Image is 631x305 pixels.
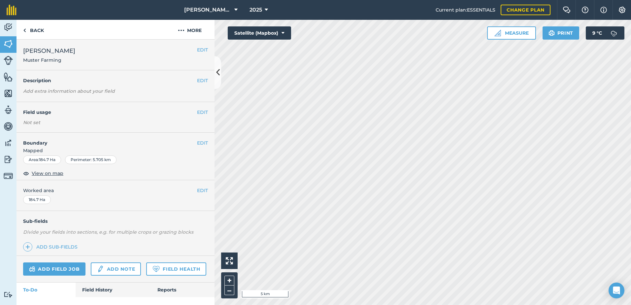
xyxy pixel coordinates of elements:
[563,7,571,13] img: Two speech bubbles overlapping with the left bubble in the forefront
[32,170,63,177] span: View on map
[4,39,13,49] img: svg+xml;base64,PHN2ZyB4bWxucz0iaHR0cDovL3d3dy53My5vcmcvMjAwMC9zdmciIHdpZHRoPSI1NiIgaGVpZ2h0PSI2MC...
[184,6,232,14] span: [PERSON_NAME] ASAHI PADDOCKS
[548,29,555,37] img: svg+xml;base64,PHN2ZyB4bWxucz0iaHR0cDovL3d3dy53My5vcmcvMjAwMC9zdmciIHdpZHRoPSIxOSIgaGVpZ2h0PSIyNC...
[23,119,208,126] div: Not set
[592,26,602,40] span: 9 ° C
[501,5,550,15] a: Change plan
[586,26,624,40] button: 9 °C
[17,147,215,154] span: Mapped
[23,109,197,116] h4: Field usage
[146,262,206,276] a: Field Health
[197,46,208,53] button: EDIT
[23,77,208,84] h4: Description
[91,262,141,276] a: Add note
[487,26,536,40] button: Measure
[76,283,150,297] a: Field History
[4,291,13,298] img: svg+xml;base64,PD94bWwgdmVyc2lvbj0iMS4wIiBlbmNvZGluZz0idXRmLTgiPz4KPCEtLSBHZW5lcmF0b3I6IEFkb2JlIE...
[23,88,115,94] em: Add extra information about your field
[23,46,75,55] span: [PERSON_NAME]
[17,20,50,39] a: Back
[4,138,13,148] img: svg+xml;base64,PD94bWwgdmVyc2lvbj0iMS4wIiBlbmNvZGluZz0idXRmLTgiPz4KPCEtLSBHZW5lcmF0b3I6IEFkb2JlIE...
[581,7,589,13] img: A question mark icon
[228,26,291,40] button: Satellite (Mapbox)
[4,154,13,164] img: svg+xml;base64,PD94bWwgdmVyc2lvbj0iMS4wIiBlbmNvZGluZz0idXRmLTgiPz4KPCEtLSBHZW5lcmF0b3I6IEFkb2JlIE...
[23,57,75,63] span: Muster Farming
[23,26,26,34] img: svg+xml;base64,PHN2ZyB4bWxucz0iaHR0cDovL3d3dy53My5vcmcvMjAwMC9zdmciIHdpZHRoPSI5IiBoZWlnaHQ9IjI0Ii...
[226,257,233,264] img: Four arrows, one pointing top left, one top right, one bottom right and the last bottom left
[23,242,80,252] a: Add sub-fields
[97,265,104,273] img: svg+xml;base64,PD94bWwgdmVyc2lvbj0iMS4wIiBlbmNvZGluZz0idXRmLTgiPz4KPCEtLSBHZW5lcmF0b3I6IEFkb2JlIE...
[23,187,208,194] span: Worked area
[224,276,234,286] button: +
[4,22,13,32] img: svg+xml;base64,PD94bWwgdmVyc2lvbj0iMS4wIiBlbmNvZGluZz0idXRmLTgiPz4KPCEtLSBHZW5lcmF0b3I6IEFkb2JlIE...
[23,169,29,177] img: svg+xml;base64,PHN2ZyB4bWxucz0iaHR0cDovL3d3dy53My5vcmcvMjAwMC9zdmciIHdpZHRoPSIxOCIgaGVpZ2h0PSIyNC...
[436,6,495,14] span: Current plan : ESSENTIALS
[65,155,116,164] div: Perimeter : 5.705 km
[4,171,13,181] img: svg+xml;base64,PD94bWwgdmVyc2lvbj0iMS4wIiBlbmNvZGluZz0idXRmLTgiPz4KPCEtLSBHZW5lcmF0b3I6IEFkb2JlIE...
[4,88,13,98] img: svg+xml;base64,PHN2ZyB4bWxucz0iaHR0cDovL3d3dy53My5vcmcvMjAwMC9zdmciIHdpZHRoPSI1NiIgaGVpZ2h0PSI2MC...
[197,77,208,84] button: EDIT
[17,283,76,297] a: To-Do
[197,139,208,147] button: EDIT
[4,56,13,65] img: svg+xml;base64,PD94bWwgdmVyc2lvbj0iMS4wIiBlbmNvZGluZz0idXRmLTgiPz4KPCEtLSBHZW5lcmF0b3I6IEFkb2JlIE...
[7,5,17,15] img: fieldmargin Logo
[23,262,85,276] a: Add field job
[609,283,624,298] div: Open Intercom Messenger
[17,218,215,225] h4: Sub-fields
[249,6,262,14] span: 2025
[543,26,580,40] button: Print
[151,283,215,297] a: Reports
[600,6,607,14] img: svg+xml;base64,PHN2ZyB4bWxucz0iaHR0cDovL3d3dy53My5vcmcvMjAwMC9zdmciIHdpZHRoPSIxNyIgaGVpZ2h0PSIxNy...
[4,121,13,131] img: svg+xml;base64,PD94bWwgdmVyc2lvbj0iMS4wIiBlbmNvZGluZz0idXRmLTgiPz4KPCEtLSBHZW5lcmF0b3I6IEFkb2JlIE...
[178,26,184,34] img: svg+xml;base64,PHN2ZyB4bWxucz0iaHR0cDovL3d3dy53My5vcmcvMjAwMC9zdmciIHdpZHRoPSIyMCIgaGVpZ2h0PSIyNC...
[607,26,620,40] img: svg+xml;base64,PD94bWwgdmVyc2lvbj0iMS4wIiBlbmNvZGluZz0idXRmLTgiPz4KPCEtLSBHZW5lcmF0b3I6IEFkb2JlIE...
[165,20,215,39] button: More
[4,72,13,82] img: svg+xml;base64,PHN2ZyB4bWxucz0iaHR0cDovL3d3dy53My5vcmcvMjAwMC9zdmciIHdpZHRoPSI1NiIgaGVpZ2h0PSI2MC...
[23,155,61,164] div: Area : 184.7 Ha
[494,30,501,36] img: Ruler icon
[197,187,208,194] button: EDIT
[17,133,197,147] h4: Boundary
[23,229,193,235] em: Divide your fields into sections, e.g. for multiple crops or grazing blocks
[29,265,35,273] img: svg+xml;base64,PD94bWwgdmVyc2lvbj0iMS4wIiBlbmNvZGluZz0idXRmLTgiPz4KPCEtLSBHZW5lcmF0b3I6IEFkb2JlIE...
[23,195,51,204] div: 184.7 Ha
[23,169,63,177] button: View on map
[618,7,626,13] img: A cog icon
[25,243,30,251] img: svg+xml;base64,PHN2ZyB4bWxucz0iaHR0cDovL3d3dy53My5vcmcvMjAwMC9zdmciIHdpZHRoPSIxNCIgaGVpZ2h0PSIyNC...
[4,105,13,115] img: svg+xml;base64,PD94bWwgdmVyc2lvbj0iMS4wIiBlbmNvZGluZz0idXRmLTgiPz4KPCEtLSBHZW5lcmF0b3I6IEFkb2JlIE...
[197,109,208,116] button: EDIT
[224,286,234,295] button: –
